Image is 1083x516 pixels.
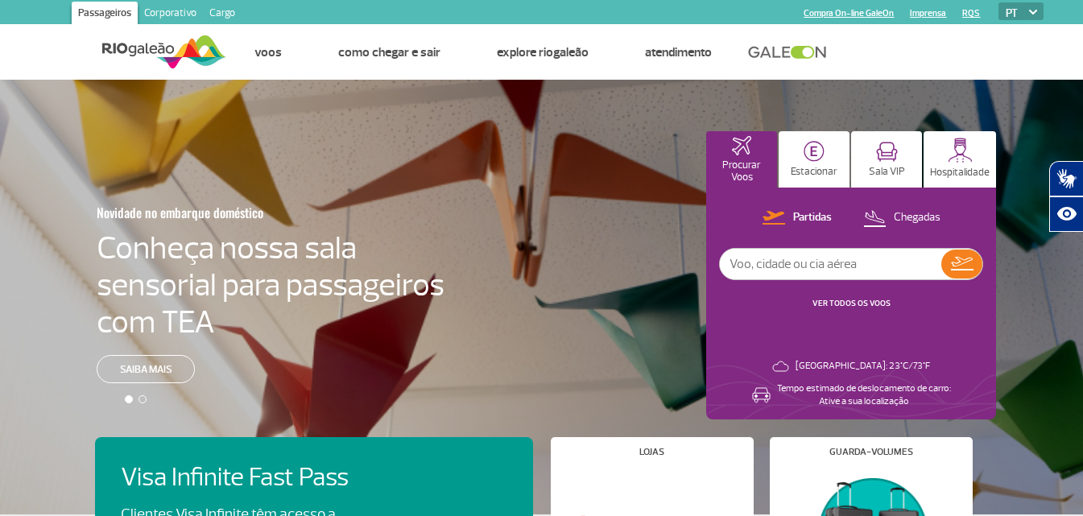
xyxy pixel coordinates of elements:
button: Chegadas [858,208,945,229]
p: Chegadas [894,210,940,225]
a: Saiba mais [97,355,195,383]
h4: Conheça nossa sala sensorial para passageiros com TEA [97,229,444,341]
img: vipRoom.svg [876,142,898,162]
a: RQS [962,8,980,19]
img: hospitality.svg [948,138,973,163]
button: Procurar Voos [706,131,777,188]
div: Plugin de acessibilidade da Hand Talk. [1049,161,1083,232]
p: Partidas [793,210,832,225]
button: Partidas [758,208,837,229]
a: Explore RIOgaleão [497,44,589,60]
h3: Novidade no embarque doméstico [97,196,366,229]
p: Sala VIP [869,166,905,178]
a: Como chegar e sair [338,44,440,60]
button: Estacionar [779,131,849,188]
p: Estacionar [791,166,837,178]
a: Cargo [203,2,242,27]
img: carParkingHome.svg [804,141,825,162]
p: Tempo estimado de deslocamento de carro: Ative a sua localização [777,382,951,408]
a: Atendimento [645,44,712,60]
input: Voo, cidade ou cia aérea [720,249,941,279]
button: VER TODOS OS VOOS [808,297,895,310]
img: airplaneHomeActive.svg [732,136,751,155]
button: Abrir recursos assistivos. [1049,196,1083,232]
button: Hospitalidade [924,131,996,188]
button: Sala VIP [851,131,922,188]
p: Hospitalidade [930,167,990,179]
a: Imprensa [910,8,946,19]
a: VER TODOS OS VOOS [812,298,891,308]
p: Procurar Voos [714,159,769,184]
p: [GEOGRAPHIC_DATA]: 23°C/73°F [796,360,930,373]
button: Abrir tradutor de língua de sinais. [1049,161,1083,196]
h4: Visa Infinite Fast Pass [121,463,377,493]
h4: Lojas [639,448,664,456]
a: Compra On-line GaleOn [804,8,894,19]
h4: Guarda-volumes [829,448,913,456]
a: Passageiros [72,2,138,27]
a: Voos [254,44,282,60]
a: Corporativo [138,2,203,27]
